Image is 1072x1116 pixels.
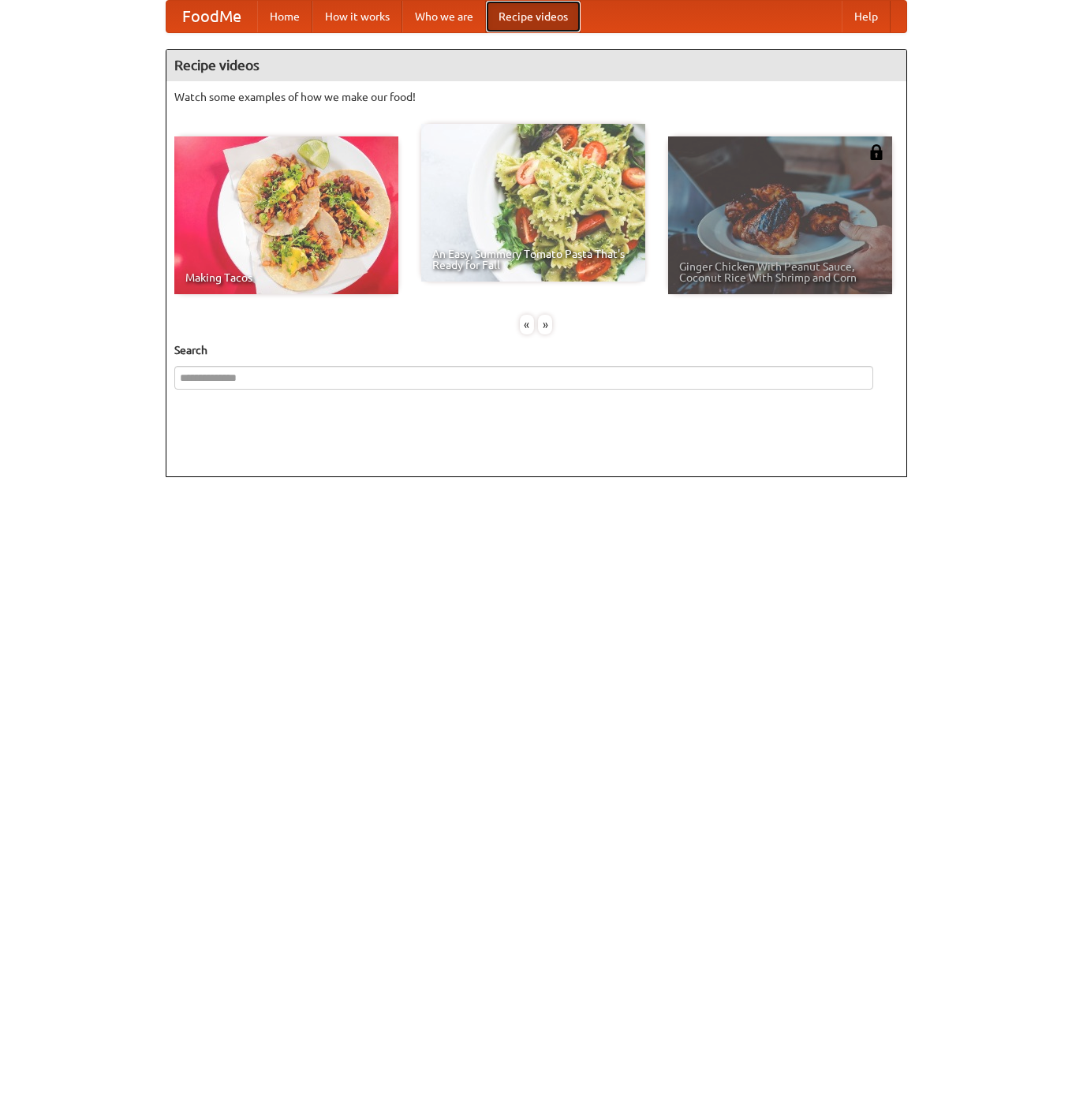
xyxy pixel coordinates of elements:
img: 483408.png [868,144,884,160]
a: Recipe videos [486,1,581,32]
a: How it works [312,1,402,32]
a: An Easy, Summery Tomato Pasta That's Ready for Fall [421,124,645,282]
a: Making Tacos [174,136,398,294]
span: Making Tacos [185,272,387,283]
h5: Search [174,342,898,358]
a: FoodMe [166,1,257,32]
a: Home [257,1,312,32]
a: Help [842,1,891,32]
h4: Recipe videos [166,50,906,81]
span: An Easy, Summery Tomato Pasta That's Ready for Fall [432,248,634,271]
div: « [520,315,534,334]
a: Who we are [402,1,486,32]
p: Watch some examples of how we make our food! [174,89,898,105]
div: » [538,315,552,334]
